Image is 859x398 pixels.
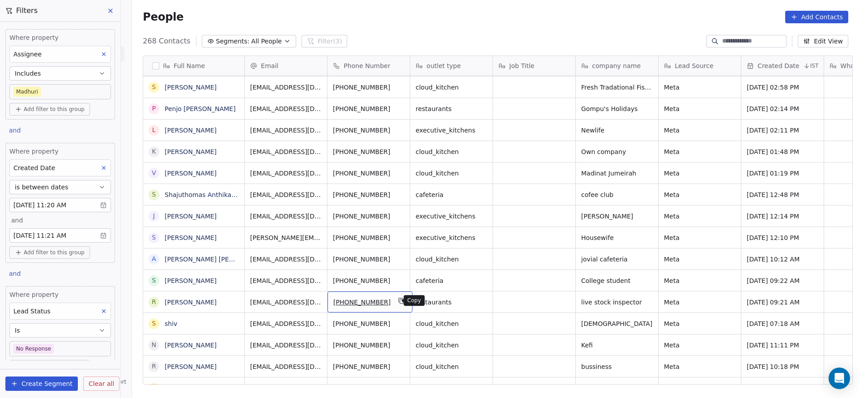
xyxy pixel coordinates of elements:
a: Penjo [PERSON_NAME] [165,105,236,112]
span: Phone Number [344,61,390,70]
span: [DATE] 10:18 PM [747,362,818,371]
span: [EMAIL_ADDRESS][DOMAIN_NAME] [250,276,322,285]
span: [DATE] 02:14 PM [747,104,818,113]
div: V [152,168,157,178]
span: 268 Contacts [143,36,190,47]
p: Copy [407,297,421,304]
span: Meta [664,255,736,264]
span: [PHONE_NUMBER] [333,147,404,156]
span: executive_kitchens [416,212,487,221]
span: [EMAIL_ADDRESS][DOMAIN_NAME] [250,169,322,178]
span: cofee club [581,190,653,199]
a: [PERSON_NAME] [165,127,217,134]
span: Created Date [757,61,799,70]
div: s [152,319,156,328]
span: [DATE] 12:48 PM [747,190,818,199]
a: [PERSON_NAME] [165,170,217,177]
div: S [152,190,156,199]
span: [PHONE_NUMBER] [333,384,404,393]
div: Job Title [493,56,575,75]
span: [DATE] 09:22 AM [747,276,818,285]
span: Segments: [216,37,250,46]
div: Phone Number [327,56,410,75]
span: executive_kitchens [416,233,487,242]
div: S [152,82,156,92]
span: [EMAIL_ADDRESS][DOMAIN_NAME] [250,362,322,371]
span: cloud_kitchen [416,341,487,350]
span: [EMAIL_ADDRESS][DOMAIN_NAME] [250,104,322,113]
span: [EMAIL_ADDRESS][DOMAIN_NAME] [250,319,322,328]
div: S [152,276,156,285]
span: Housewife [581,233,653,242]
span: Meta [664,212,736,221]
span: freelance fashion designer [581,384,653,393]
div: outlet type [410,56,493,75]
button: Filter(3) [302,35,348,47]
span: All People [251,37,282,46]
span: [EMAIL_ADDRESS][DOMAIN_NAME] [250,190,322,199]
span: Fresh Tradational Fish Pvt Ltd [581,83,653,92]
span: [DATE] 10:12 AM [747,255,818,264]
span: [DATE] 07:18 AM [747,319,818,328]
div: A [152,383,157,393]
span: live stock inspector [581,298,653,307]
span: cloud_kitchen [416,169,487,178]
span: Meta [664,169,736,178]
span: Job Title [509,61,534,70]
span: cloud_kitchen [416,255,487,264]
span: Full Name [174,61,205,70]
a: [PERSON_NAME] [165,84,217,91]
span: [PHONE_NUMBER] [333,104,404,113]
span: Meta [664,233,736,242]
span: company name [592,61,641,70]
span: cloud_kitchen [416,147,487,156]
span: cafeteria [416,190,487,199]
span: [DATE] 01:19 PM [747,169,818,178]
span: [EMAIL_ADDRESS][DOMAIN_NAME] [250,212,322,221]
span: People [143,10,183,24]
span: [EMAIL_ADDRESS][DOMAIN_NAME] [250,341,322,350]
div: Open Intercom Messenger [829,368,850,389]
span: Gompu's Holidays [581,104,653,113]
span: Meta [664,126,736,135]
a: Shajuthomas Anthikadan [165,191,243,198]
span: [PHONE_NUMBER] [333,319,404,328]
a: [PERSON_NAME] [165,342,217,349]
span: [EMAIL_ADDRESS][DOMAIN_NAME] [250,147,322,156]
span: [EMAIL_ADDRESS][DOMAIN_NAME] [250,384,322,393]
span: [DEMOGRAPHIC_DATA] [581,319,653,328]
span: executive_kitchens [416,126,487,135]
span: [PHONE_NUMBER] [333,233,404,242]
div: Created DateIST [741,56,824,75]
div: L [152,125,156,135]
span: [PHONE_NUMBER] [333,126,404,135]
div: R [152,297,156,307]
span: Meta [664,147,736,156]
button: Edit View [798,35,848,47]
span: [PHONE_NUMBER] [333,212,404,221]
span: [EMAIL_ADDRESS][DOMAIN_NAME] [250,83,322,92]
span: [DATE] 02:58 PM [747,83,818,92]
span: [DATE] 08:51 PM [747,384,818,393]
span: [PERSON_NAME][EMAIL_ADDRESS][DOMAIN_NAME] [250,233,322,242]
a: [PERSON_NAME] [165,363,217,370]
span: [DATE] 12:10 PM [747,233,818,242]
span: jovial cafeteria [581,255,653,264]
div: Lead Source [659,56,741,75]
span: cafeteria [416,276,487,285]
a: [PERSON_NAME] [165,213,217,220]
span: Meta [664,276,736,285]
span: Meta [664,83,736,92]
button: Add Contacts [785,11,848,23]
div: A [152,254,157,264]
a: shiv [165,320,177,327]
span: [PHONE_NUMBER] [333,298,391,307]
span: [PHONE_NUMBER] [333,190,404,199]
span: Kefi [581,341,653,350]
span: [PHONE_NUMBER] [333,169,404,178]
div: P [152,104,156,113]
span: restaurants [416,298,487,307]
span: Meta [664,384,736,393]
span: Email [261,61,278,70]
span: Own company [581,147,653,156]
